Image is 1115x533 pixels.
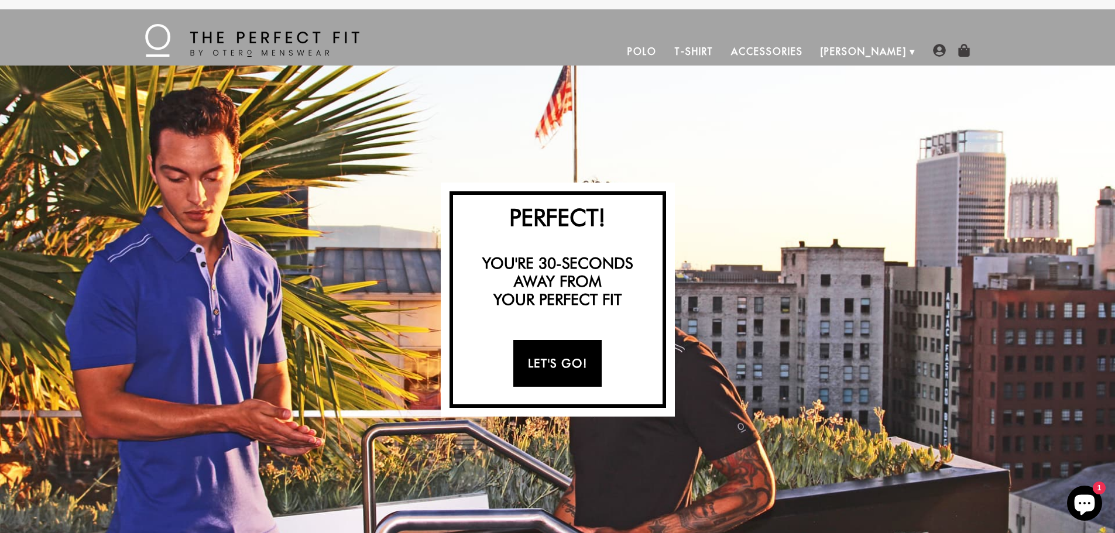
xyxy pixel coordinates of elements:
a: Let's Go! [513,340,602,387]
img: shopping-bag-icon.png [958,44,970,57]
h3: You're 30-seconds away from your perfect fit [459,254,657,309]
h2: Perfect! [459,203,657,231]
img: The Perfect Fit - by Otero Menswear - Logo [145,24,359,57]
a: Polo [619,37,665,66]
a: T-Shirt [665,37,722,66]
a: Accessories [722,37,811,66]
inbox-online-store-chat: Shopify online store chat [1063,486,1106,524]
a: [PERSON_NAME] [812,37,915,66]
img: user-account-icon.png [933,44,946,57]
